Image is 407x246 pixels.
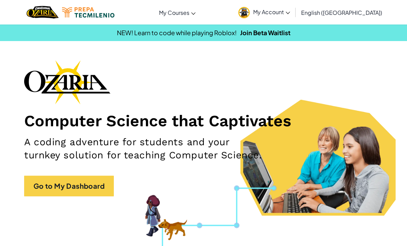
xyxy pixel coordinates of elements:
img: Home [27,5,59,19]
span: English ([GEOGRAPHIC_DATA]) [301,9,382,16]
a: My Account [235,1,294,23]
h2: A coding adventure for students and your turnkey solution for teaching Computer Science. [24,136,265,162]
h1: Computer Science that Captivates [24,111,383,130]
img: Tecmilenio logo [62,7,115,18]
a: English ([GEOGRAPHIC_DATA]) [298,3,386,22]
a: Ozaria by CodeCombat logo [27,5,59,19]
span: My Courses [159,9,189,16]
span: NEW! Learn to code while playing Roblox! [117,29,237,37]
a: Join Beta Waitlist [240,29,290,37]
a: My Courses [156,3,199,22]
img: avatar [238,7,250,18]
a: Go to My Dashboard [24,176,114,196]
span: My Account [253,8,290,16]
img: Ozaria branding logo [24,60,110,104]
